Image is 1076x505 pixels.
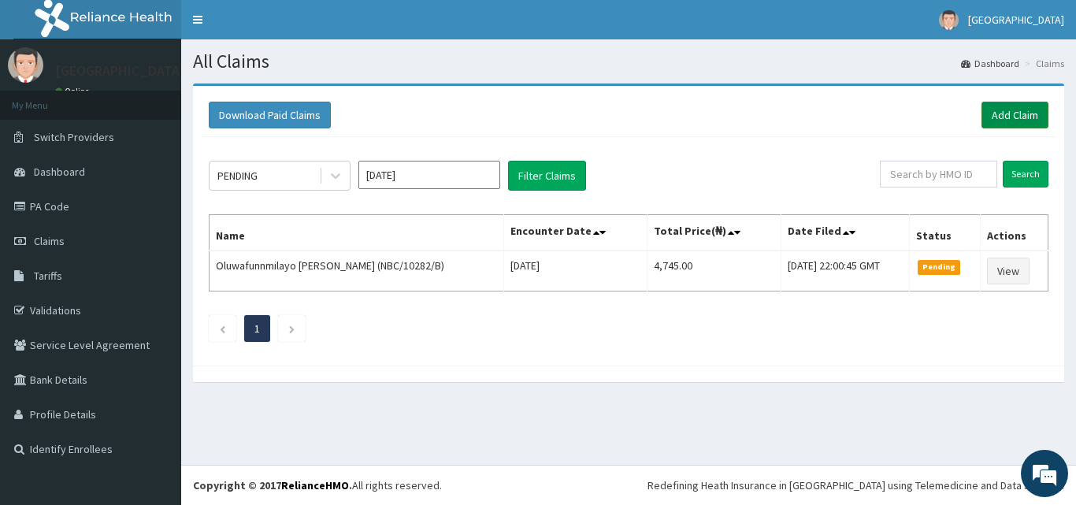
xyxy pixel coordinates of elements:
[961,57,1019,70] a: Dashboard
[781,251,909,291] td: [DATE] 22:00:45 GMT
[34,269,62,283] span: Tariffs
[210,215,504,251] th: Name
[1003,161,1048,188] input: Search
[939,10,959,30] img: User Image
[181,465,1076,505] footer: All rights reserved.
[55,64,185,78] p: [GEOGRAPHIC_DATA]
[647,215,781,251] th: Total Price(₦)
[254,321,260,336] a: Page 1 is your current page
[503,215,647,251] th: Encounter Date
[193,51,1064,72] h1: All Claims
[281,478,349,492] a: RelianceHMO
[647,477,1064,493] div: Redefining Heath Insurance in [GEOGRAPHIC_DATA] using Telemedicine and Data Science!
[288,321,295,336] a: Next page
[193,478,352,492] strong: Copyright © 2017 .
[34,234,65,248] span: Claims
[209,102,331,128] button: Download Paid Claims
[358,161,500,189] input: Select Month and Year
[219,321,226,336] a: Previous page
[508,161,586,191] button: Filter Claims
[987,258,1030,284] a: View
[217,168,258,184] div: PENDING
[968,13,1064,27] span: [GEOGRAPHIC_DATA]
[980,215,1048,251] th: Actions
[503,251,647,291] td: [DATE]
[210,251,504,291] td: Oluwafunnmilayo [PERSON_NAME] (NBC/10282/B)
[918,260,961,274] span: Pending
[981,102,1048,128] a: Add Claim
[55,86,93,97] a: Online
[34,165,85,179] span: Dashboard
[34,130,114,144] span: Switch Providers
[8,47,43,83] img: User Image
[781,215,909,251] th: Date Filed
[1021,57,1064,70] li: Claims
[909,215,980,251] th: Status
[880,161,997,188] input: Search by HMO ID
[647,251,781,291] td: 4,745.00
